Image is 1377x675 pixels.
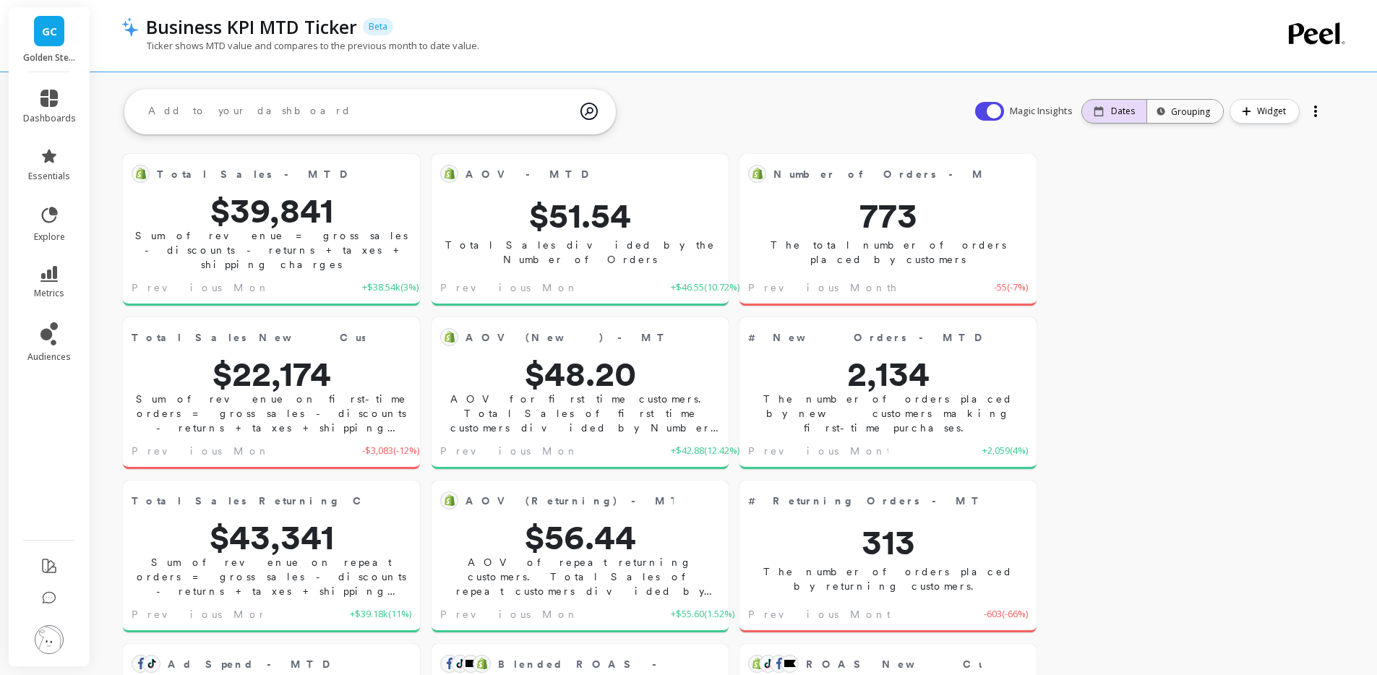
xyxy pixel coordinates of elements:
span: Previous Month to Date [132,280,362,295]
span: Number of Orders - MTD [773,167,1020,182]
p: Business KPI MTD Ticker [146,14,357,39]
span: $39,841 [123,193,420,228]
span: Previous Month to Date [440,280,671,295]
span: # New Orders - MTD [748,330,990,345]
p: Beta [363,18,393,35]
span: $43,341 [123,520,420,554]
p: The number of orders placed by returning customers. [739,564,1037,593]
span: 313 [739,525,1037,559]
span: 2,134 [739,356,1037,391]
span: Magic Insights [1010,104,1076,119]
span: +$38.54k ( 3% ) [362,280,419,295]
span: metrics [34,288,64,299]
span: Previous Month [132,607,282,622]
span: explore [34,231,65,243]
span: Total Sales Returning Customers - MTD [132,491,365,511]
span: Previous Month [748,444,898,458]
span: AOV (Returning) - MTD [466,491,674,511]
span: dashboards [23,113,76,124]
span: ROAS New Customers - MTD [806,654,982,674]
span: Total Sales - MTD [157,167,356,182]
img: header icon [121,17,139,37]
span: -$3,083 ( -12% ) [362,444,419,458]
span: +$42.88 ( 12.42% ) [671,444,739,458]
span: Total Sales - MTD [157,164,365,184]
span: # Returning Orders - MTD [748,491,982,511]
span: Ad Spend - MTD [168,657,338,672]
p: AOV for first time customers. Total Sales of first time customers divided by Number of Orders of ... [432,392,729,435]
span: AOV (New) - MTD [466,330,689,345]
span: ROAS New Customers - MTD [806,657,1116,672]
span: Number of Orders - MTD [773,164,982,184]
span: +$46.55 ( 10.72% ) [671,280,739,295]
span: Blended ROAS - MTD [498,657,724,672]
span: $48.20 [432,356,729,391]
span: +$39.18k ( 11% ) [350,607,411,622]
span: +2,059 ( 4% ) [982,444,1028,458]
p: Golden Steer Steak Company [23,52,76,64]
span: $22,174 [123,356,420,391]
p: Ticker shows MTD value and compares to the previous month to date value. [121,39,479,52]
p: Sum of revenue = gross sales - discounts - returns + taxes + shipping charges [123,228,420,272]
span: $51.54 [432,198,729,233]
p: AOV of repeat returning customers. Total Sales of repeat customers divided by Number of Orders of... [432,555,729,598]
button: Widget [1230,99,1300,124]
span: Total Sales New Customers - MTD [132,330,493,345]
span: AOV (Returning) - MTD [466,494,703,509]
span: Blended ROAS - MTD [498,654,674,674]
span: 773 [739,198,1037,233]
span: GC [42,23,57,40]
span: # New Orders - MTD [748,327,982,348]
p: The total number of orders placed by customers [739,238,1037,267]
span: AOV - MTD [466,164,674,184]
span: Previous Month [748,607,898,622]
p: Total Sales divided by the Number of Orders [432,238,729,267]
p: Sum of revenue on repeat orders = gross sales - discounts - returns + taxes + shipping charges [123,555,420,598]
span: Total Sales New Customers - MTD [132,327,365,348]
span: # Returning Orders - MTD [748,494,1003,509]
div: Grouping [1160,105,1210,119]
p: Sum of revenue on first-time orders = gross sales - discounts - returns + taxes + shipping charges [123,392,420,435]
img: magic search icon [580,92,598,131]
span: -603 ( -66% ) [984,607,1028,622]
span: +$55.60 ( 1.52% ) [671,607,734,622]
p: Dates [1111,106,1135,117]
span: $56.44 [432,520,729,554]
span: Previous Month to Date [440,444,671,458]
span: Previous Month to Date [440,607,671,622]
span: Widget [1257,104,1290,119]
img: profile picture [35,625,64,654]
span: Previous Month to Date [132,444,362,458]
span: Previous Month to Date [748,280,979,295]
p: The number of orders placed by new customers making first-time purchases. [739,392,1037,435]
span: AOV (New) - MTD [466,327,674,348]
span: Total Sales Returning Customers - MTD [132,494,506,509]
span: Ad Spend - MTD [168,654,365,674]
span: audiences [27,351,71,363]
span: -55 ( -7% ) [994,280,1028,295]
span: AOV - MTD [466,167,597,182]
span: essentials [28,171,70,182]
